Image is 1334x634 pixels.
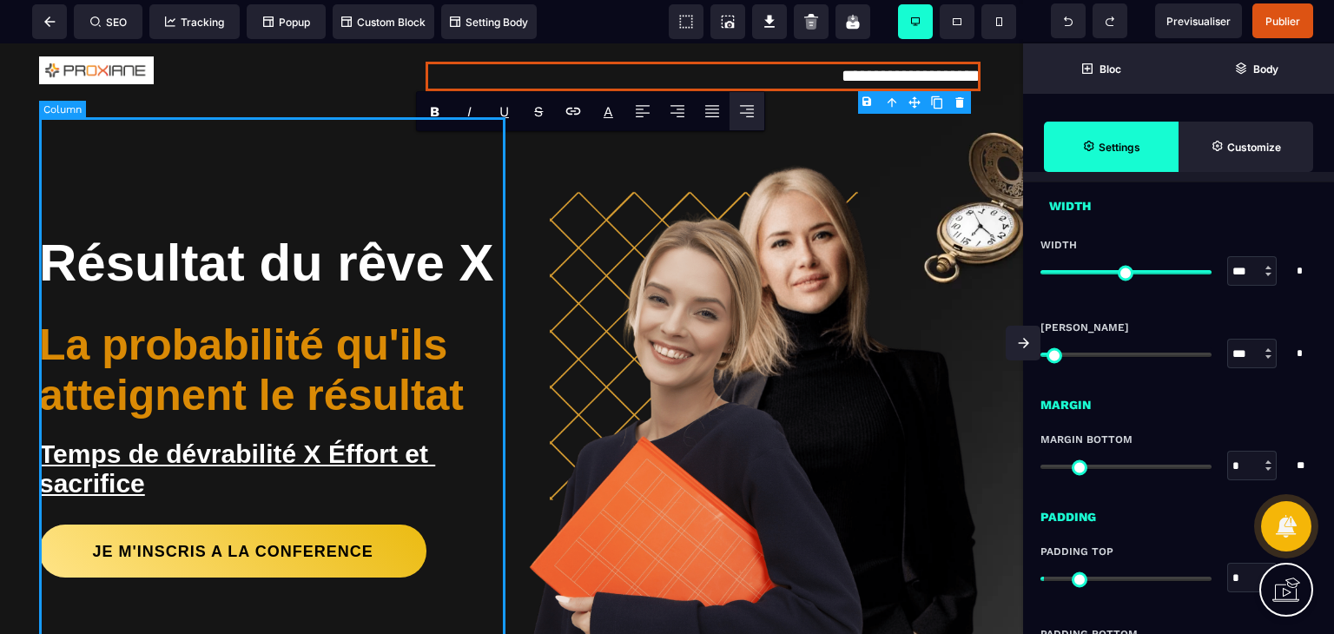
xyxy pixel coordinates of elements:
span: Align Center [660,92,695,130]
div: Padding [1023,498,1334,527]
span: Align Left [625,92,660,130]
strong: Customize [1227,141,1281,154]
span: Underline [486,92,521,130]
strong: Body [1253,63,1278,76]
span: Publier [1265,15,1300,28]
span: Screenshot [710,4,745,39]
span: Align Right [730,92,764,130]
label: Font color [604,103,613,120]
span: Margin Bottom [1040,433,1133,446]
span: Tracking [165,16,224,29]
u: U [499,103,509,120]
span: Custom Block [341,16,426,29]
span: Bold [417,92,452,130]
div: Margin [1023,386,1334,415]
span: Settings [1044,122,1179,172]
span: View components [669,4,703,39]
span: Open Style Manager [1179,122,1313,172]
span: Strike-through [521,92,556,130]
span: Setting Body [450,16,528,29]
strong: Settings [1099,141,1140,154]
strong: Bloc [1100,63,1121,76]
span: Open Blocks [1023,43,1179,94]
span: Width [1040,238,1077,252]
span: [PERSON_NAME] [1040,320,1129,334]
span: Padding Top [1040,545,1113,558]
div: Width [1032,187,1325,216]
span: Align Justify [695,92,730,130]
span: Popup [263,16,310,29]
button: JE M'INSCRIS A LA CONFERENCE [38,481,426,534]
b: B [430,103,439,120]
i: I [467,103,472,120]
span: Link [556,92,591,130]
img: 92ef1b41aa5dc875a9f0b1580ab26380_Logo_Proxiane_Final.png [39,13,154,41]
s: S [534,103,543,120]
b: Temps de dévrabilité X Éffort et sacrifice [39,396,435,454]
span: SEO [90,16,127,29]
h1: Résultat du rêve X [39,181,512,258]
b: La probabilité qu'ils atteignent le résultat [39,277,464,376]
span: Preview [1155,3,1242,38]
p: A [604,103,613,120]
span: Open Layer Manager [1179,43,1334,94]
span: Previsualiser [1166,15,1231,28]
span: Italic [452,92,486,130]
